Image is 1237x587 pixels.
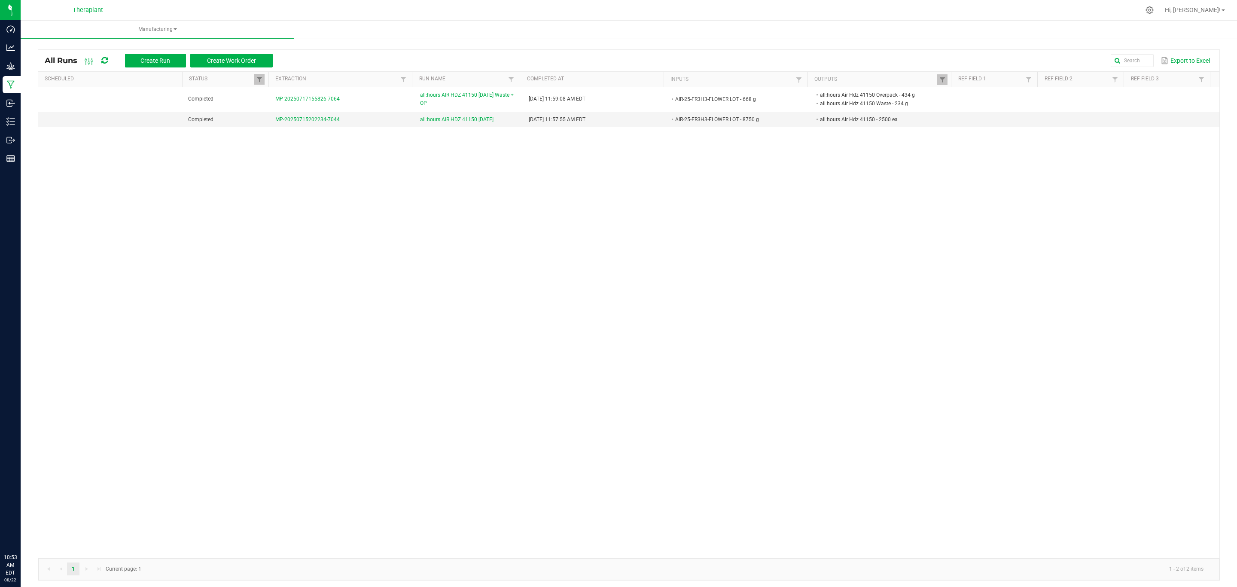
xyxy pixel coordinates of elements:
[1144,6,1155,14] div: Manage settings
[1131,76,1196,83] a: Ref Field 3Sortable
[6,43,15,52] inline-svg: Analytics
[819,91,935,99] li: all:hours Air Hdz 41150 Overpack - 434 g
[937,74,948,85] a: Filter
[1110,74,1120,85] a: Filter
[6,80,15,89] inline-svg: Manufacturing
[506,74,516,85] a: Filter
[45,76,179,83] a: ScheduledSortable
[807,72,951,87] th: Outputs
[420,91,518,107] span: all:hours AIR HDZ 41150 [DATE] Waste + OP
[275,76,398,83] a: ExtractionSortable
[67,563,79,575] a: Page 1
[188,116,213,122] span: Completed
[254,74,265,85] a: Filter
[6,136,15,144] inline-svg: Outbound
[419,76,506,83] a: Run NameSortable
[1045,76,1110,83] a: Ref Field 2Sortable
[6,117,15,126] inline-svg: Inventory
[674,115,791,124] li: AIR-25-FR3H3-FLOWER LOT - 8750 g
[6,99,15,107] inline-svg: Inbound
[1165,6,1221,13] span: Hi, [PERSON_NAME]!
[6,25,15,34] inline-svg: Dashboard
[21,26,294,33] span: Manufacturing
[190,54,273,67] button: Create Work Order
[38,558,1219,580] kendo-pager: Current page: 1
[674,95,791,104] li: AIR-25-FR3H3-FLOWER LOT - 668 g
[4,553,17,577] p: 10:53 AM EDT
[4,577,17,583] p: 08/22
[140,57,170,64] span: Create Run
[146,562,1210,576] kendo-pager-info: 1 - 2 of 2 items
[189,76,254,83] a: StatusSortable
[73,6,103,14] span: Theraplant
[664,72,807,87] th: Inputs
[529,116,585,122] span: [DATE] 11:57:55 AM EDT
[1024,74,1034,85] a: Filter
[275,116,340,122] span: MP-20250715202234-7044
[188,96,213,102] span: Completed
[527,76,661,83] a: Completed AtSortable
[125,54,186,67] button: Create Run
[9,518,34,544] iframe: Resource center
[207,57,256,64] span: Create Work Order
[819,115,935,124] li: all:hours Air Hdz 41150 - 2500 ea
[45,53,279,68] div: All Runs
[6,154,15,163] inline-svg: Reports
[275,96,340,102] span: MP-20250717155826-7064
[420,116,494,124] span: all:hours AIR HDZ 41150 [DATE]
[794,74,804,85] a: Filter
[958,76,1024,83] a: Ref Field 1Sortable
[1196,74,1207,85] a: Filter
[819,99,935,108] li: all:hours Air Hdz 41150 Waste - 234 g
[1111,54,1154,67] input: Search
[398,74,408,85] a: Filter
[6,62,15,70] inline-svg: Grow
[21,21,294,39] a: Manufacturing
[1159,53,1212,68] button: Export to Excel
[529,96,585,102] span: [DATE] 11:59:08 AM EDT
